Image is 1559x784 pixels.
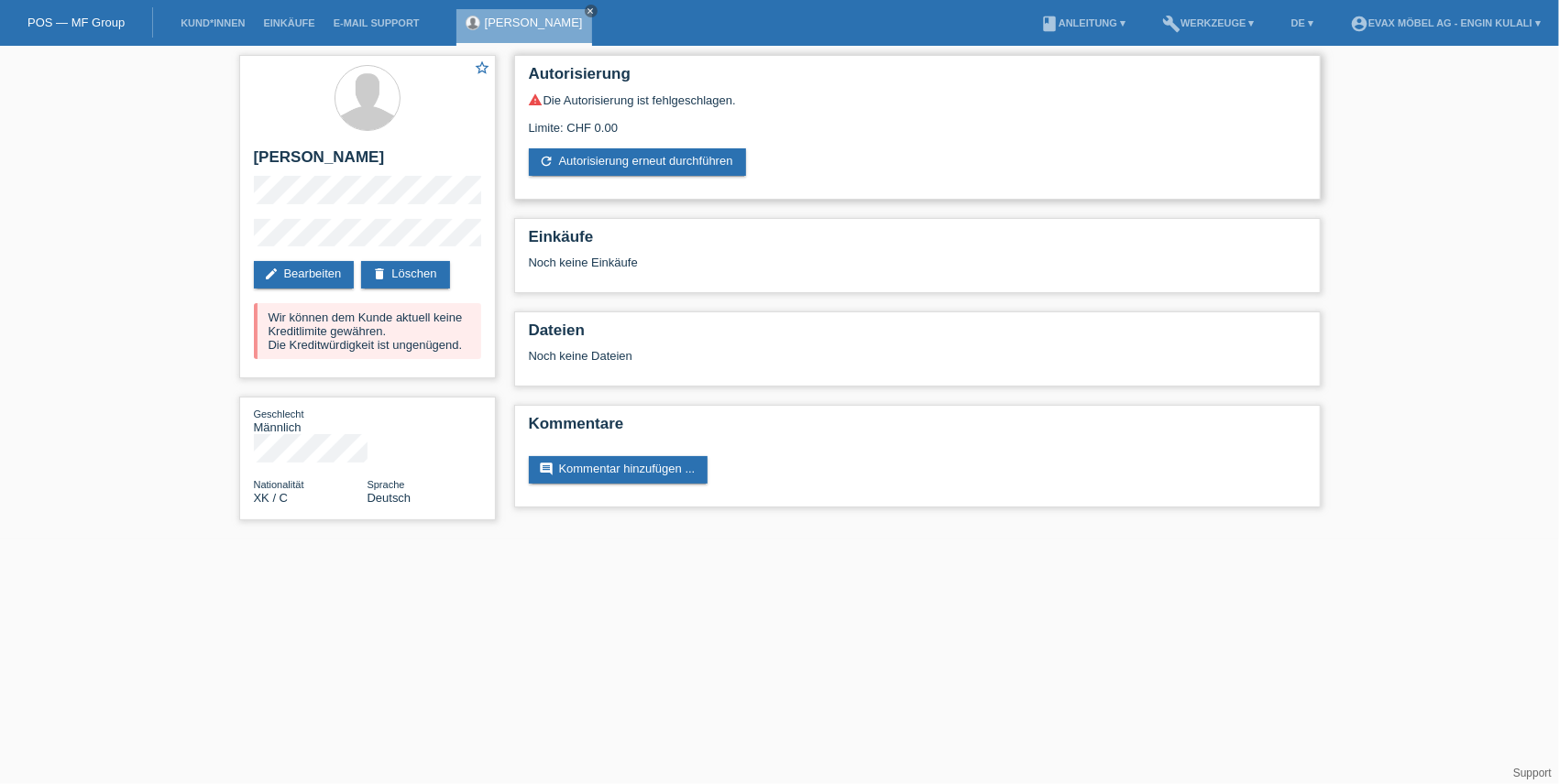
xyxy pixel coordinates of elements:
[254,17,324,28] a: Einkäufe
[529,228,1306,256] h2: Einkäufe
[368,491,412,505] span: Deutsch
[1513,767,1552,779] a: Support
[529,415,1306,442] h2: Kommentare
[254,261,355,289] a: editBearbeiten
[485,16,583,29] a: [PERSON_NAME]
[372,267,387,281] i: delete
[529,321,1306,349] h2: Dateien
[587,6,596,16] i: close
[529,256,1306,283] div: Noch keine Einkäufe
[254,407,368,434] div: Männlich
[171,17,254,28] a: Kund*innen
[361,261,449,289] a: deleteLöschen
[540,462,554,476] i: comment
[529,456,708,484] a: commentKommentar hinzufügen ...
[1153,17,1264,28] a: buildWerkzeuge ▾
[254,148,481,176] h2: [PERSON_NAME]
[540,154,554,169] i: refresh
[585,5,598,17] a: close
[27,16,125,29] a: POS — MF Group
[254,408,304,419] span: Geschlecht
[265,267,280,281] i: edit
[475,60,491,79] a: star_border
[529,107,1306,135] div: Limite: CHF 0.00
[529,65,1306,93] h2: Autorisierung
[254,491,289,505] span: Kosovo / C / 03.08.2014
[368,479,405,490] span: Sprache
[529,93,1306,107] div: Die Autorisierung ist fehlgeschlagen.
[254,479,304,490] span: Nationalität
[324,17,429,28] a: E-Mail Support
[475,60,491,76] i: star_border
[529,349,1089,363] div: Noch keine Dateien
[1350,15,1368,33] i: account_circle
[1031,17,1135,28] a: bookAnleitung ▾
[529,93,543,107] i: warning
[529,148,746,176] a: refreshAutorisierung erneut durchführen
[254,303,481,359] div: Wir können dem Kunde aktuell keine Kreditlimite gewähren. Die Kreditwürdigkeit ist ungenügend.
[1162,15,1180,33] i: build
[1282,17,1323,28] a: DE ▾
[1341,17,1550,28] a: account_circleEVAX Möbel AG - Engin Kulali ▾
[1040,15,1059,33] i: book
